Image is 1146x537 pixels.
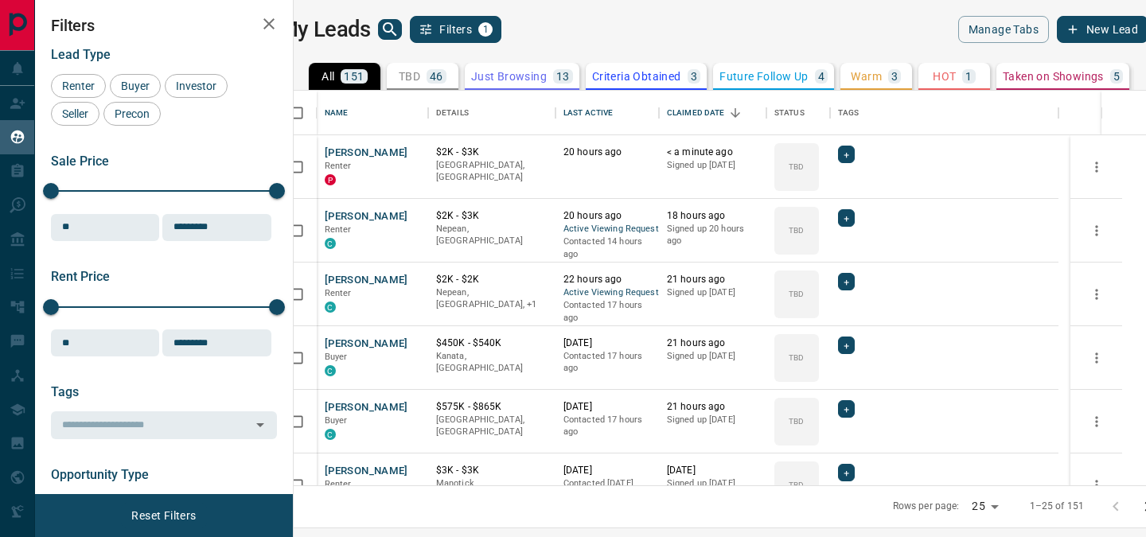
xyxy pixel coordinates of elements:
button: [PERSON_NAME] [325,464,408,479]
button: more [1085,155,1109,179]
p: Signed up [DATE] [667,350,758,363]
div: condos.ca [325,302,336,313]
p: < a minute ago [667,146,758,159]
div: Seller [51,102,99,126]
span: + [844,465,849,481]
span: Seller [57,107,94,120]
div: Claimed Date [659,91,766,135]
p: 4 [818,71,824,82]
div: Details [428,91,555,135]
div: + [838,464,855,481]
span: Precon [109,107,155,120]
p: [DATE] [563,337,651,350]
div: Last Active [563,91,613,135]
div: Claimed Date [667,91,725,135]
span: Investor [170,80,222,92]
div: + [838,146,855,163]
h2: Filters [51,16,277,35]
h1: My Leads [279,17,371,42]
div: Status [766,91,830,135]
p: TBD [789,352,804,364]
span: Renter [325,224,352,235]
p: Contacted 17 hours ago [563,414,651,438]
p: Criteria Obtained [592,71,681,82]
p: Manotick, [GEOGRAPHIC_DATA] [436,477,548,502]
span: + [844,146,849,162]
p: 21 hours ago [667,273,758,286]
p: All [322,71,334,82]
div: + [838,337,855,354]
div: Status [774,91,805,135]
button: Manage Tabs [958,16,1049,43]
p: 20 hours ago [563,146,651,159]
div: Buyer [110,74,161,98]
p: HOT [933,71,956,82]
span: Rent Price [51,269,110,284]
span: Renter [325,288,352,298]
span: Renter [325,161,352,171]
button: more [1085,473,1109,497]
p: TBD [789,288,804,300]
p: 5 [1113,71,1120,82]
p: TBD [789,224,804,236]
p: Contacted 14 hours ago [563,235,651,260]
div: Precon [103,102,161,126]
p: $2K - $2K [436,273,548,286]
p: [DATE] [667,464,758,477]
button: [PERSON_NAME] [325,273,408,288]
button: Reset Filters [121,502,206,529]
p: Warm [851,71,882,82]
button: more [1085,282,1109,306]
span: Tags [51,384,79,399]
p: Contacted [DATE] [563,477,651,490]
p: Contacted 17 hours ago [563,299,651,324]
span: Opportunity Type [51,467,149,482]
p: $3K - $3K [436,464,548,477]
p: Contacted 17 hours ago [563,350,651,375]
p: Ottawa [436,286,548,311]
button: Sort [724,102,746,124]
button: Filters1 [410,16,501,43]
span: Active Viewing Request [563,286,651,300]
span: Renter [57,80,100,92]
button: [PERSON_NAME] [325,146,408,161]
p: Kanata, [GEOGRAPHIC_DATA] [436,350,548,375]
span: Buyer [115,80,155,92]
div: Tags [830,91,1058,135]
span: Buyer [325,352,348,362]
div: Tags [838,91,859,135]
span: Renter [325,479,352,489]
p: 18 hours ago [667,209,758,223]
p: TBD [399,71,420,82]
div: Name [317,91,428,135]
p: Signed up [DATE] [667,159,758,172]
p: TBD [789,479,804,491]
p: $450K - $540K [436,337,548,350]
span: Active Viewing Request [563,223,651,236]
p: Signed up [DATE] [667,286,758,299]
p: $2K - $3K [436,146,548,159]
p: [GEOGRAPHIC_DATA], [GEOGRAPHIC_DATA] [436,414,548,438]
p: TBD [789,161,804,173]
span: Lead Type [51,47,111,62]
button: search button [378,19,402,40]
button: [PERSON_NAME] [325,337,408,352]
p: [DATE] [563,400,651,414]
p: 20 hours ago [563,209,651,223]
span: Buyer [325,415,348,426]
div: Name [325,91,349,135]
div: 25 [965,495,1004,518]
div: Investor [165,74,228,98]
div: + [838,400,855,418]
p: 3 [691,71,697,82]
p: 3 [891,71,898,82]
p: Signed up 20 hours ago [667,223,758,247]
span: Sale Price [51,154,109,169]
p: Signed up [DATE] [667,414,758,426]
button: more [1085,219,1109,243]
p: $575K - $865K [436,400,548,414]
button: more [1085,410,1109,434]
p: 46 [430,71,443,82]
p: $2K - $3K [436,209,548,223]
p: 151 [344,71,364,82]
